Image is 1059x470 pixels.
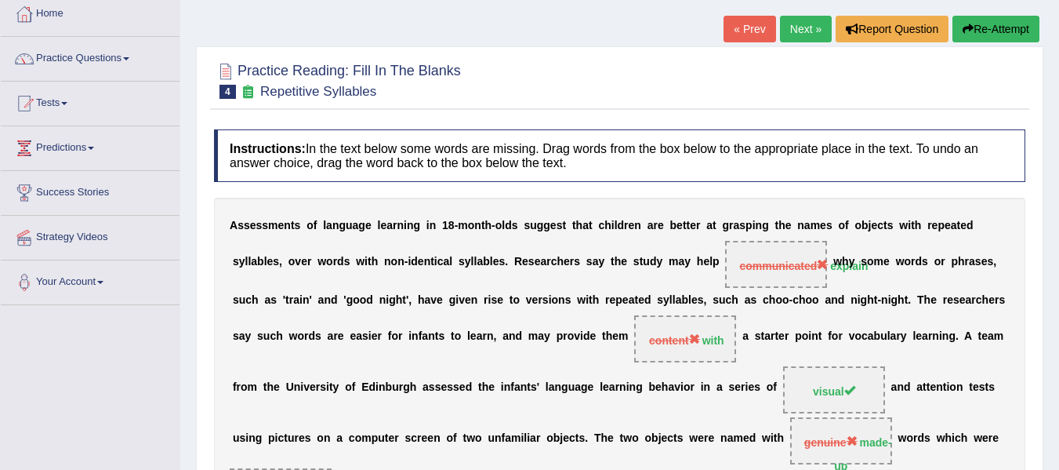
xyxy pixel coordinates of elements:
[488,293,491,306] b: i
[326,256,333,268] b: o
[458,219,467,231] b: m
[485,219,492,231] b: h
[644,293,651,306] b: d
[434,256,437,268] b: i
[240,85,256,100] small: Exam occurring question
[233,256,239,268] b: s
[981,256,988,268] b: e
[386,219,393,231] b: a
[615,219,618,231] b: l
[459,256,465,268] b: s
[558,293,565,306] b: n
[288,256,296,268] b: o
[618,219,625,231] b: d
[698,293,704,306] b: s
[960,219,967,231] b: e
[849,256,855,268] b: y
[449,293,456,306] b: g
[745,219,753,231] b: p
[326,219,332,231] b: a
[214,129,1025,182] h4: In the text below some words are missing. Drag words from the box below to the appropriate place ...
[647,219,654,231] b: a
[346,219,353,231] b: u
[687,219,691,231] b: t
[650,256,657,268] b: d
[396,293,403,306] b: h
[372,256,379,268] b: h
[309,293,311,306] b: '
[425,293,431,306] b: a
[598,219,604,231] b: c
[289,293,293,306] b: r
[465,293,471,306] b: e
[514,256,522,268] b: R
[629,293,635,306] b: a
[353,293,360,306] b: o
[688,293,691,306] b: l
[238,219,244,231] b: s
[552,293,559,306] b: o
[797,219,804,231] b: n
[465,256,471,268] b: y
[633,256,640,268] b: s
[418,293,425,306] b: h
[264,256,267,268] b: l
[916,256,923,268] b: d
[941,256,945,268] b: r
[713,219,716,231] b: t
[303,293,310,306] b: n
[598,256,604,268] b: y
[673,293,676,306] b: l
[967,219,974,231] b: d
[845,219,849,231] b: f
[245,293,252,306] b: c
[543,219,550,231] b: g
[624,219,628,231] b: r
[932,219,938,231] b: e
[676,293,682,306] b: a
[911,219,915,231] b: t
[670,219,677,231] b: b
[524,219,530,231] b: s
[291,219,295,231] b: t
[324,293,331,306] b: n
[582,219,589,231] b: a
[413,219,420,231] b: g
[411,256,418,268] b: d
[502,219,505,231] b: l
[927,219,931,231] b: r
[356,256,364,268] b: w
[1,37,180,76] a: Practice Questions
[753,219,756,231] b: i
[676,219,683,231] b: e
[471,256,474,268] b: l
[306,219,314,231] b: o
[811,219,820,231] b: m
[250,219,256,231] b: e
[295,256,301,268] b: v
[471,293,478,306] b: n
[430,256,434,268] b: t
[836,16,948,42] button: Report Question
[268,219,277,231] b: m
[589,219,593,231] b: t
[256,219,263,231] b: s
[629,219,635,231] b: e
[219,85,236,99] span: 4
[905,256,912,268] b: o
[969,256,975,268] b: a
[526,293,532,306] b: v
[1,216,180,255] a: Strategy Videos
[257,256,264,268] b: b
[576,219,583,231] b: h
[264,293,270,306] b: a
[723,219,730,231] b: g
[915,219,922,231] b: h
[337,256,344,268] b: d
[244,219,250,231] b: s
[657,293,663,306] b: s
[408,293,412,306] b: ,
[838,219,845,231] b: o
[323,219,326,231] b: l
[495,219,502,231] b: o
